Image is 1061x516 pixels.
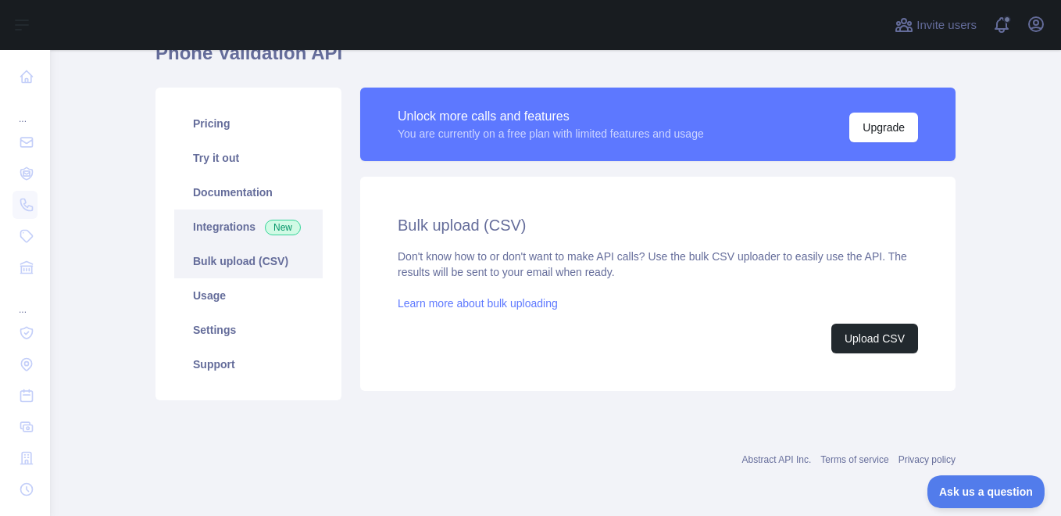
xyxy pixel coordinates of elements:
[398,126,704,142] div: You are currently on a free plan with limited features and usage
[174,347,323,382] a: Support
[398,297,558,310] a: Learn more about bulk uploading
[174,106,323,141] a: Pricing
[927,475,1045,508] iframe: Toggle Customer Support
[398,214,918,236] h2: Bulk upload (CSV)
[174,244,323,278] a: Bulk upload (CSV)
[13,285,38,316] div: ...
[898,454,956,465] a: Privacy policy
[265,220,301,235] span: New
[742,454,812,465] a: Abstract API Inc.
[155,41,956,78] h1: Phone Validation API
[174,141,323,175] a: Try it out
[820,454,888,465] a: Terms of service
[916,16,977,34] span: Invite users
[174,175,323,210] a: Documentation
[174,210,323,244] a: Integrations New
[174,278,323,313] a: Usage
[398,107,704,126] div: Unlock more calls and features
[891,13,980,38] button: Invite users
[398,249,918,353] div: Don't know how to or don't want to make API calls? Use the bulk CSV uploader to easily use the AP...
[831,324,918,353] button: Upload CSV
[13,94,38,125] div: ...
[174,313,323,347] a: Settings
[849,113,918,142] button: Upgrade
